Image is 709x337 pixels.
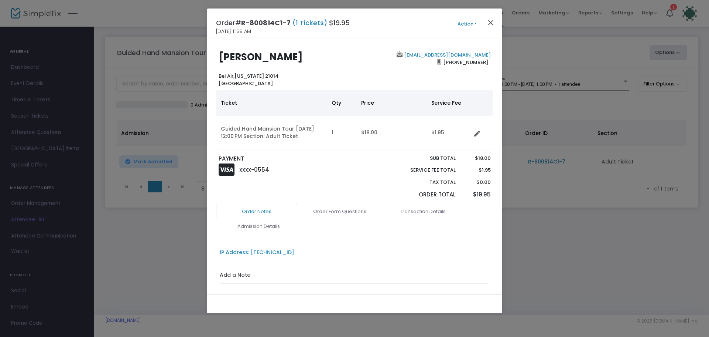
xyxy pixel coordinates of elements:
[299,204,380,219] a: Order Form Questions
[218,219,299,234] a: Admission Details
[463,191,490,199] p: $19.95
[463,166,490,174] p: $1.95
[357,90,427,116] th: Price
[393,191,456,199] p: Order Total
[441,56,491,68] span: [PHONE_NUMBER]
[393,155,456,162] p: Sub total
[463,155,490,162] p: $18.00
[327,90,357,116] th: Qty
[216,90,327,116] th: Ticket
[239,167,251,173] span: XXXX
[241,18,291,27] span: R-800814C1-7
[427,116,471,149] td: $1.95
[219,73,278,87] b: [US_STATE] 21014 [GEOGRAPHIC_DATA]
[251,166,269,173] span: -0554
[327,116,357,149] td: 1
[216,204,297,219] a: Order Notes
[216,28,251,35] span: [DATE] 11:59 AM
[216,18,350,28] h4: Order# $19.95
[427,90,471,116] th: Service Fee
[219,73,234,80] span: Bel Air,
[219,50,303,64] b: [PERSON_NAME]
[382,204,463,219] a: Transaction Details
[216,90,493,149] div: Data table
[403,51,491,58] a: [EMAIL_ADDRESS][DOMAIN_NAME]
[393,166,456,174] p: Service Fee Total
[393,179,456,186] p: Tax Total
[216,116,327,149] td: Guided Hand Mansion Tour [DATE] 12:00 PM Section: Adult Ticket
[220,249,294,256] div: IP Address: [TECHNICAL_ID]
[291,18,329,27] span: (1 Tickets)
[220,271,250,281] label: Add a Note
[357,116,427,149] td: $18.00
[445,20,489,28] button: Action
[219,155,351,163] p: PAYMENT
[486,18,496,27] button: Close
[463,179,490,186] p: $0.00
